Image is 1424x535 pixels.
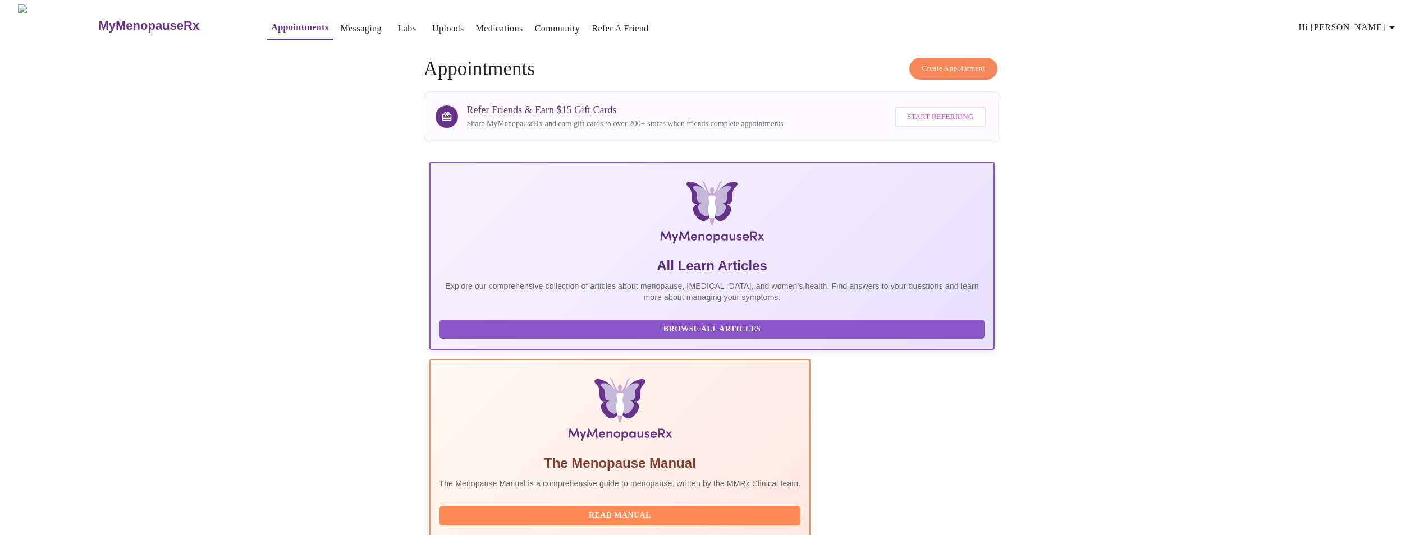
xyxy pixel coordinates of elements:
[97,6,244,45] a: MyMenopauseRx
[424,58,1001,80] h4: Appointments
[98,19,199,33] h3: MyMenopauseRx
[439,280,985,303] p: Explore our comprehensive collection of articles about menopause, [MEDICAL_DATA], and women's hea...
[336,17,386,40] button: Messaging
[428,17,469,40] button: Uploads
[439,324,988,333] a: Browse All Articles
[271,20,328,35] a: Appointments
[432,21,464,36] a: Uploads
[587,17,653,40] button: Refer a Friend
[467,104,784,116] h3: Refer Friends & Earn $15 Gift Cards
[439,320,985,339] button: Browse All Articles
[439,506,801,525] button: Read Manual
[530,17,585,40] button: Community
[341,21,382,36] a: Messaging
[267,16,333,40] button: Appointments
[439,454,801,472] h5: The Menopause Manual
[451,509,790,523] span: Read Manual
[1299,20,1399,35] span: Hi [PERSON_NAME]
[471,17,528,40] button: Medications
[18,4,97,47] img: MyMenopauseRx Logo
[922,62,985,75] span: Create Appointment
[524,181,900,248] img: MyMenopauseRx Logo
[907,110,973,123] span: Start Referring
[909,58,998,80] button: Create Appointment
[535,21,580,36] a: Community
[398,21,416,36] a: Labs
[592,21,649,36] a: Refer a Friend
[439,478,801,489] p: The Menopause Manual is a comprehensive guide to menopause, written by the MMRx Clinical team.
[476,21,523,36] a: Medications
[389,17,425,40] button: Labs
[439,257,985,275] h5: All Learn Articles
[895,107,986,127] button: Start Referring
[451,322,974,336] span: Browse All Articles
[892,101,988,133] a: Start Referring
[467,118,784,130] p: Share MyMenopauseRx and earn gift cards to over 200+ stores when friends complete appointments
[1294,16,1403,39] button: Hi [PERSON_NAME]
[497,378,743,445] img: Menopause Manual
[439,510,804,519] a: Read Manual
